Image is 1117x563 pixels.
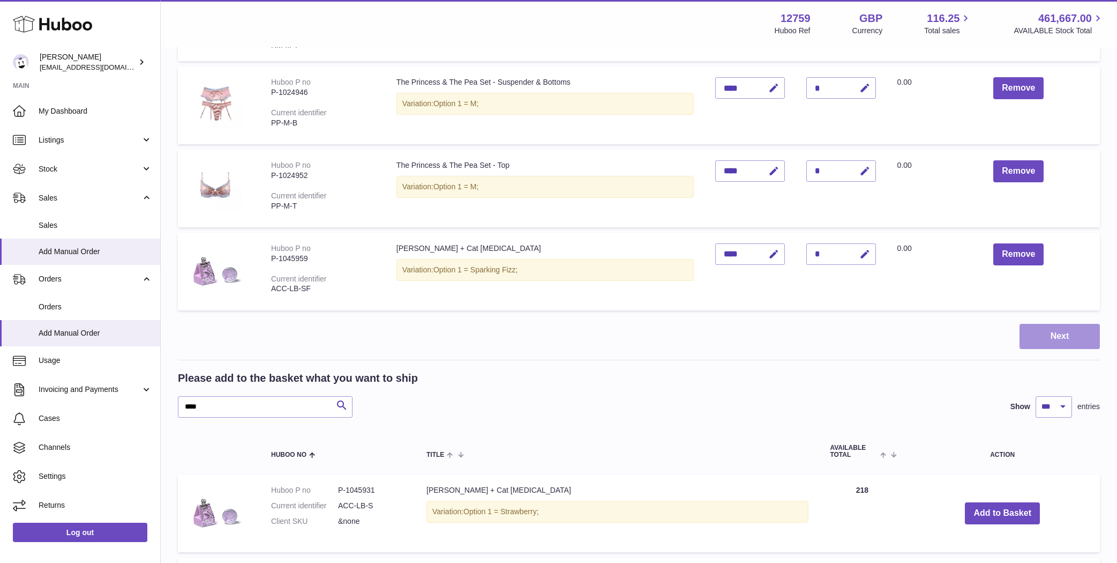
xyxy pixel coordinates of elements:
[396,259,694,281] div: Variation:
[338,485,405,495] dd: P-1045931
[39,164,141,174] span: Stock
[386,233,704,310] td: [PERSON_NAME] + Cat [MEDICAL_DATA]
[433,99,478,108] span: Option 1 = M;
[39,442,152,453] span: Channels
[39,384,141,395] span: Invoicing and Payments
[39,220,152,231] span: Sales
[386,150,704,227] td: The Princess & The Pea Set - Top
[189,77,242,131] img: The Princess & The Pea Set - Suspender & Bottoms
[924,11,972,36] a: 116.25 Total sales
[271,284,375,294] div: ACC-LB-SF
[271,485,338,495] dt: Huboo P no
[271,171,375,181] div: P-1024952
[39,355,152,366] span: Usage
[39,135,141,145] span: Listings
[396,176,694,198] div: Variation:
[39,247,152,257] span: Add Manual Order
[905,434,1100,469] th: Action
[271,244,311,253] div: Huboo P no
[781,11,811,26] strong: 12759
[463,507,538,516] span: Option 1 = Strawberry;
[859,11,882,26] strong: GBP
[271,191,327,200] div: Current identifier
[775,26,811,36] div: Huboo Ref
[13,54,29,70] img: sofiapanwar@unndr.com
[927,11,959,26] span: 116.25
[13,523,147,542] a: Log out
[39,500,152,510] span: Returns
[396,93,694,115] div: Variation:
[819,475,905,552] td: 218
[271,108,327,117] div: Current identifier
[39,471,152,481] span: Settings
[897,161,912,169] span: 0.00
[830,445,878,458] span: AVAILABLE Total
[271,87,375,98] div: P-1024946
[852,26,883,36] div: Currency
[39,302,152,312] span: Orders
[189,160,242,214] img: The Princess & The Pea Set - Top
[426,451,444,458] span: Title
[39,274,141,284] span: Orders
[178,371,418,386] h2: Please add to the basket what you want to ship
[271,501,338,511] dt: Current identifier
[39,413,152,424] span: Cases
[426,501,808,523] div: Variation:
[271,78,311,86] div: Huboo P no
[271,161,311,169] div: Huboo P no
[338,516,405,527] dd: &none
[1077,402,1100,412] span: entries
[993,77,1044,99] button: Remove
[39,328,152,338] span: Add Manual Order
[338,501,405,511] dd: ACC-LB-S
[271,201,375,211] div: PP-M-T
[39,106,152,116] span: My Dashboard
[40,52,136,72] div: [PERSON_NAME]
[39,193,141,203] span: Sales
[416,475,819,552] td: [PERSON_NAME] + Cat [MEDICAL_DATA]
[993,243,1044,265] button: Remove
[965,502,1040,524] button: Add to Basket
[1019,324,1100,349] button: Next
[386,66,704,144] td: The Princess & The Pea Set - Suspender & Bottoms
[271,451,306,458] span: Huboo no
[271,254,375,264] div: P-1045959
[897,244,912,253] span: 0.00
[271,275,327,283] div: Current identifier
[189,485,242,539] img: Agnes + Cat Lip Balm
[924,26,972,36] span: Total sales
[1010,402,1030,412] label: Show
[433,182,478,191] span: Option 1 = M;
[1014,11,1104,36] a: 461,667.00 AVAILABLE Stock Total
[40,63,158,71] span: [EMAIL_ADDRESS][DOMAIN_NAME]
[993,160,1044,182] button: Remove
[1014,26,1104,36] span: AVAILABLE Stock Total
[1038,11,1092,26] span: 461,667.00
[897,78,912,86] span: 0.00
[189,243,242,297] img: Agnes + Cat Lip Balm
[271,118,375,128] div: PP-M-B
[433,265,518,274] span: Option 1 = Sparking Fizz;
[271,516,338,527] dt: Client SKU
